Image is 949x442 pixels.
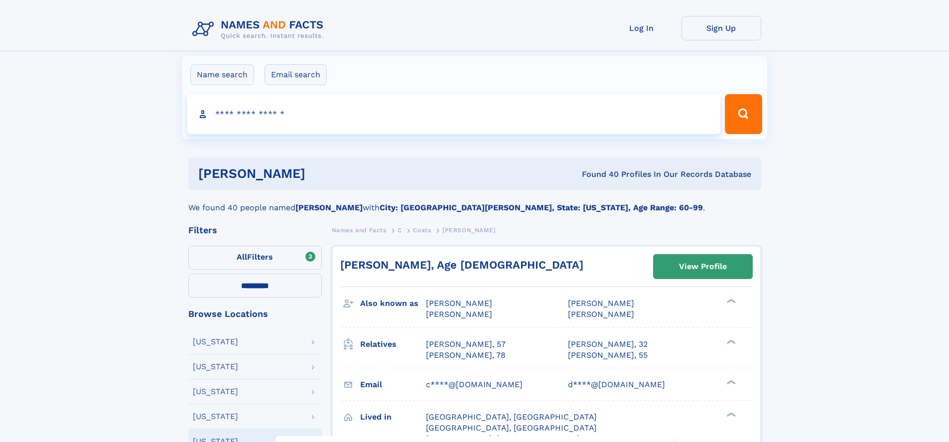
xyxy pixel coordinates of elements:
[568,298,634,308] span: [PERSON_NAME]
[360,376,426,393] h3: Email
[568,309,634,319] span: [PERSON_NAME]
[188,226,322,235] div: Filters
[426,423,597,433] span: [GEOGRAPHIC_DATA], [GEOGRAPHIC_DATA]
[679,255,727,278] div: View Profile
[360,409,426,426] h3: Lived in
[193,338,238,346] div: [US_STATE]
[360,295,426,312] h3: Also known as
[568,339,648,350] a: [PERSON_NAME], 32
[265,64,327,85] label: Email search
[188,190,761,214] div: We found 40 people named with .
[426,309,492,319] span: [PERSON_NAME]
[193,388,238,396] div: [US_STATE]
[360,336,426,353] h3: Relatives
[426,298,492,308] span: [PERSON_NAME]
[198,167,444,180] h1: [PERSON_NAME]
[193,363,238,371] div: [US_STATE]
[237,252,247,262] span: All
[193,413,238,421] div: [US_STATE]
[724,411,736,418] div: ❯
[188,16,332,43] img: Logo Names and Facts
[725,94,762,134] button: Search Button
[380,203,703,212] b: City: [GEOGRAPHIC_DATA][PERSON_NAME], State: [US_STATE], Age Range: 60-99
[413,227,431,234] span: Coats
[602,16,681,40] a: Log In
[568,350,648,361] a: [PERSON_NAME], 55
[426,412,597,422] span: [GEOGRAPHIC_DATA], [GEOGRAPHIC_DATA]
[295,203,363,212] b: [PERSON_NAME]
[398,227,402,234] span: C
[426,350,506,361] a: [PERSON_NAME], 78
[724,379,736,385] div: ❯
[443,169,751,180] div: Found 40 Profiles In Our Records Database
[188,246,322,270] label: Filters
[724,338,736,345] div: ❯
[340,259,583,271] a: [PERSON_NAME], Age [DEMOGRAPHIC_DATA]
[442,227,496,234] span: [PERSON_NAME]
[426,339,506,350] a: [PERSON_NAME], 57
[724,298,736,304] div: ❯
[332,224,387,236] a: Names and Facts
[187,94,721,134] input: search input
[654,255,752,279] a: View Profile
[413,224,431,236] a: Coats
[188,309,322,318] div: Browse Locations
[398,224,402,236] a: C
[681,16,761,40] a: Sign Up
[190,64,254,85] label: Name search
